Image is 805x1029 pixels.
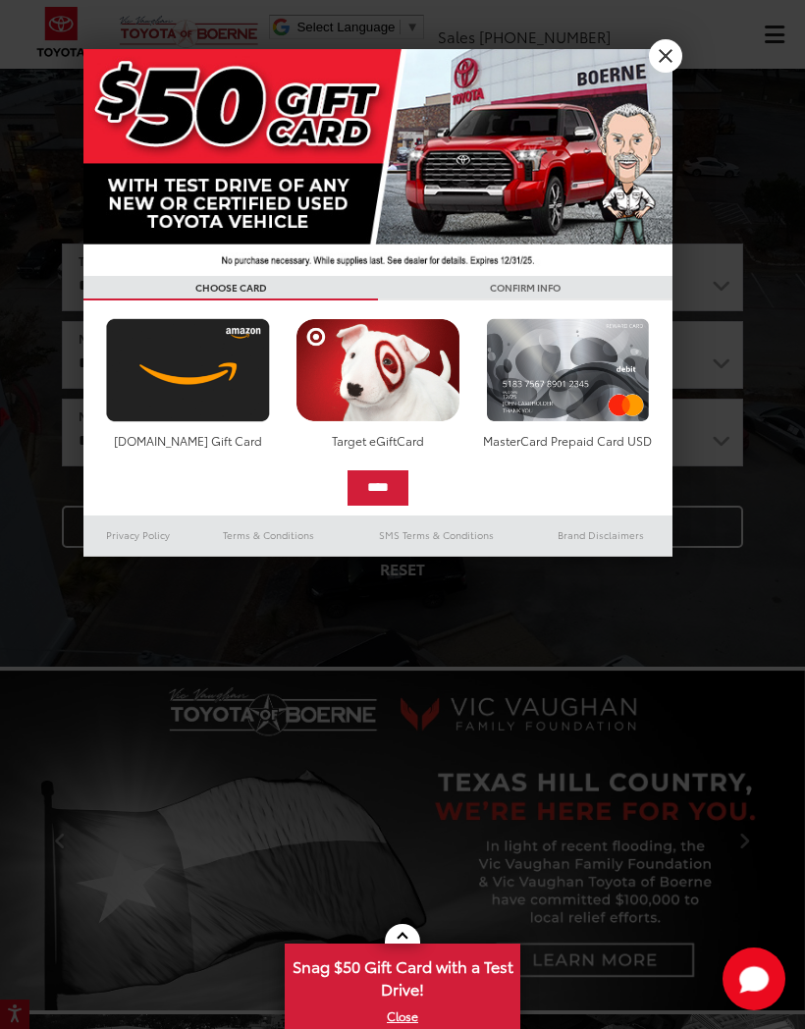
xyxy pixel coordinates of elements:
img: mastercard.png [481,318,655,422]
a: Brand Disclaimers [529,523,672,547]
div: Target eGiftCard [291,432,464,449]
img: amazoncard.png [101,318,275,422]
span: Snag $50 Gift Card with a Test Drive! [287,946,518,1005]
img: targetcard.png [291,318,464,422]
svg: Start Chat [723,948,785,1010]
div: [DOMAIN_NAME] Gift Card [101,432,275,449]
button: Toggle Chat Window [723,948,785,1010]
h3: CHOOSE CARD [83,276,378,300]
a: SMS Terms & Conditions [344,523,529,547]
a: Terms & Conditions [193,523,344,547]
h3: CONFIRM INFO [378,276,672,300]
div: MasterCard Prepaid Card USD [481,432,655,449]
a: Privacy Policy [83,523,193,547]
img: 42635_top_851395.jpg [83,49,672,276]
